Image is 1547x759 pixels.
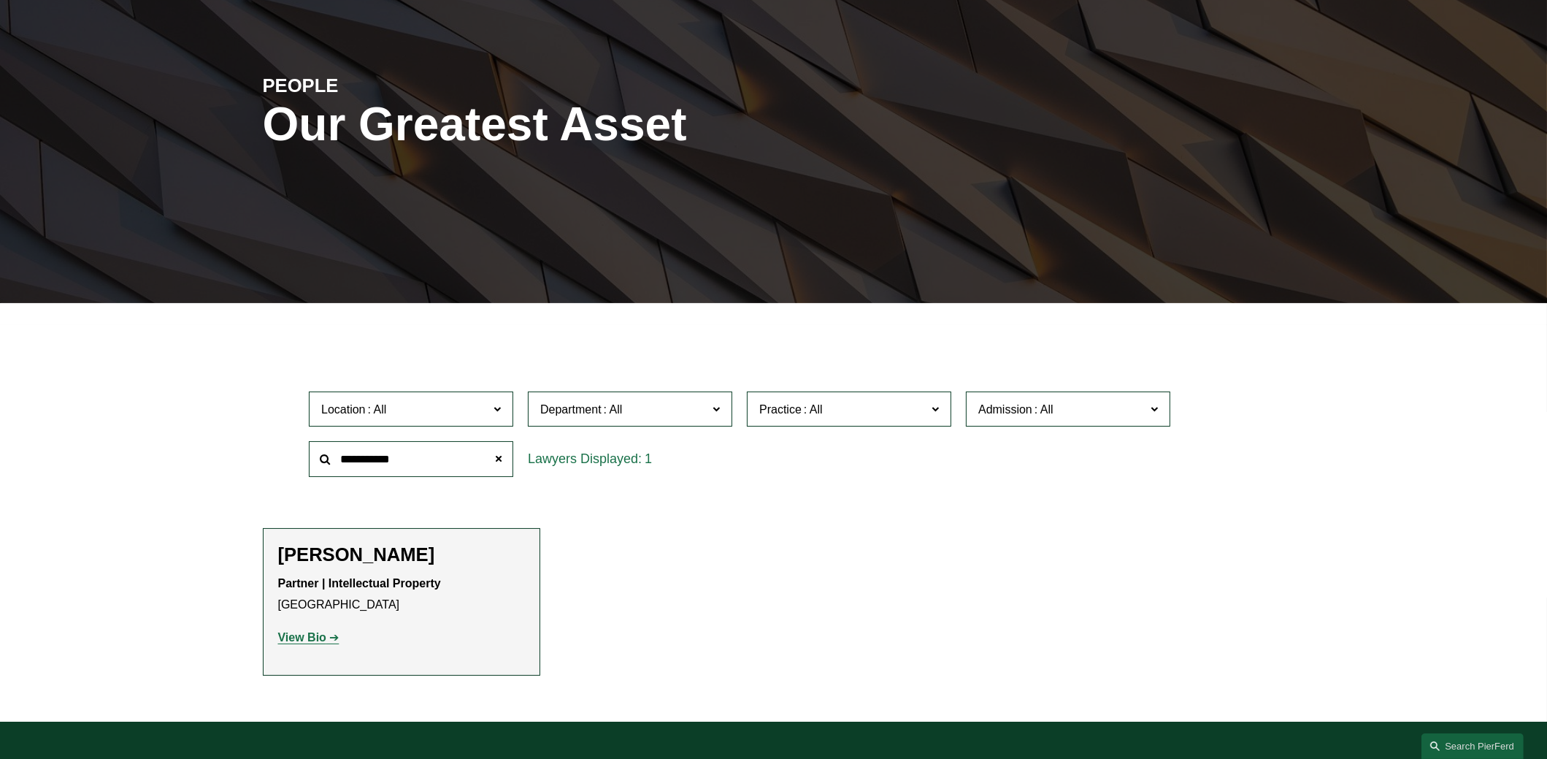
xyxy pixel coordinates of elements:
[263,74,518,97] h4: PEOPLE
[278,543,525,566] h2: [PERSON_NAME]
[1421,733,1524,759] a: Search this site
[278,631,326,644] strong: View Bio
[759,403,802,416] span: Practice
[278,631,339,644] a: View Bio
[978,403,1032,416] span: Admission
[263,98,944,151] h1: Our Greatest Asset
[321,403,366,416] span: Location
[645,451,652,466] span: 1
[540,403,602,416] span: Department
[278,573,525,616] p: [GEOGRAPHIC_DATA]
[278,577,441,590] strong: Partner | Intellectual Property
